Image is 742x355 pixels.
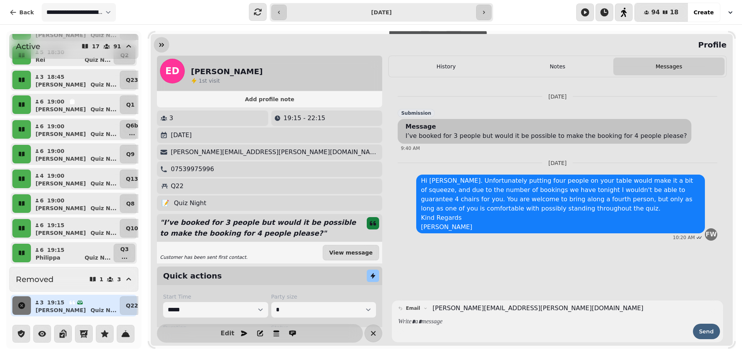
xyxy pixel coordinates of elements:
[32,219,118,238] button: 619:15[PERSON_NAME]Quiz N...
[120,245,129,253] p: Q3
[126,200,135,207] p: Q8
[548,159,567,167] p: [DATE]
[120,95,141,114] button: Q1
[36,204,86,212] p: [PERSON_NAME]
[32,145,118,163] button: 619:00[PERSON_NAME]Quiz N...
[39,221,44,229] p: 6
[36,56,45,64] p: Rei
[36,306,86,314] p: [PERSON_NAME]
[160,254,248,260] p: Customer has been sent first contact.
[47,73,65,81] p: 18:45
[32,71,118,89] button: 318:45[PERSON_NAME]Quiz N...
[32,170,118,188] button: 419:00[PERSON_NAME]Quiz N...
[19,10,34,15] span: Back
[699,329,714,334] span: Send
[271,293,376,301] label: Party size
[90,306,116,314] p: Quiz N ...
[120,145,141,163] button: Q9
[90,105,116,113] p: Quiz N ...
[39,246,44,254] p: 6
[174,199,206,208] p: Quiz Night
[673,234,696,241] div: 10:20 AM
[126,122,138,129] p: Q6b
[39,299,44,306] p: 3
[47,98,65,105] p: 19:00
[171,131,192,140] p: [DATE]
[100,277,104,282] p: 1
[120,253,129,261] p: ...
[199,78,202,84] span: 1
[90,155,116,163] p: Quiz N ...
[90,180,116,187] p: Quiz N ...
[16,274,54,285] h2: Removed
[390,58,502,75] button: History
[47,147,65,155] p: 19:00
[32,194,118,213] button: 619:00[PERSON_NAME]Quiz N...
[85,254,111,262] p: Quiz N ...
[401,145,699,151] div: 9:40 AM
[162,199,169,208] p: 📝
[36,81,86,88] p: [PERSON_NAME]
[90,81,116,88] p: Quiz N ...
[47,172,65,180] p: 19:00
[223,330,232,336] span: Edit
[32,120,118,139] button: 619:00[PERSON_NAME]Quiz N...
[694,10,714,15] span: Create
[36,180,86,187] p: [PERSON_NAME]
[47,197,65,204] p: 19:00
[39,73,44,81] p: 3
[202,78,209,84] span: st
[220,326,235,341] button: Edit
[163,293,268,301] label: Start Time
[9,267,138,292] button: Removed13
[635,3,688,22] button: 9418
[90,130,116,138] p: Quiz N ...
[693,324,720,339] button: Send
[120,219,145,238] button: Q10
[36,105,86,113] p: [PERSON_NAME]
[39,147,44,155] p: 6
[39,122,44,130] p: 6
[405,122,436,131] div: Message
[32,95,118,114] button: 619:00[PERSON_NAME]Quiz N...
[421,223,700,232] p: [PERSON_NAME]
[39,172,44,180] p: 4
[271,324,376,331] label: Status
[32,296,118,315] button: 319:15[PERSON_NAME]Quiz N...
[166,97,373,102] span: Add profile note
[163,324,268,331] label: Duration
[36,229,86,237] p: [PERSON_NAME]
[502,58,613,75] button: Notes
[157,214,361,242] p: " I’ve booked for 3 people but would it be possible to make the booking for 4 people please? "
[695,39,727,50] h2: Profile
[126,150,135,158] p: Q9
[120,120,145,139] button: Q6b...
[613,58,725,75] button: Messages
[329,250,373,255] span: View message
[36,155,86,163] p: [PERSON_NAME]
[114,44,121,49] p: 91
[171,165,214,174] p: 07539975996
[670,9,678,15] span: 18
[405,131,687,141] div: I’ve booked for 3 people but would it be possible to make the booking for 4 people please?
[171,148,379,157] p: [PERSON_NAME][EMAIL_ADDRESS][PERSON_NAME][DOMAIN_NAME]
[39,98,44,105] p: 6
[32,244,112,262] button: 619:15PhilippaQuiz N...
[85,56,111,64] p: Quiz N ...
[126,76,138,84] p: Q23
[432,304,643,313] a: [PERSON_NAME][EMAIL_ADDRESS][PERSON_NAME][DOMAIN_NAME]
[323,245,379,260] button: View message
[165,66,179,76] span: ED
[160,94,379,104] button: Add profile note
[688,3,720,22] button: Create
[548,93,567,100] p: [DATE]
[706,231,717,238] span: FW
[36,254,60,262] p: Philippa
[36,130,86,138] p: [PERSON_NAME]
[114,244,135,262] button: Q3...
[90,229,116,237] p: Quiz N ...
[120,194,141,213] button: Q8
[163,270,222,281] h2: Quick actions
[47,246,65,254] p: 19:15
[126,101,135,109] p: Q1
